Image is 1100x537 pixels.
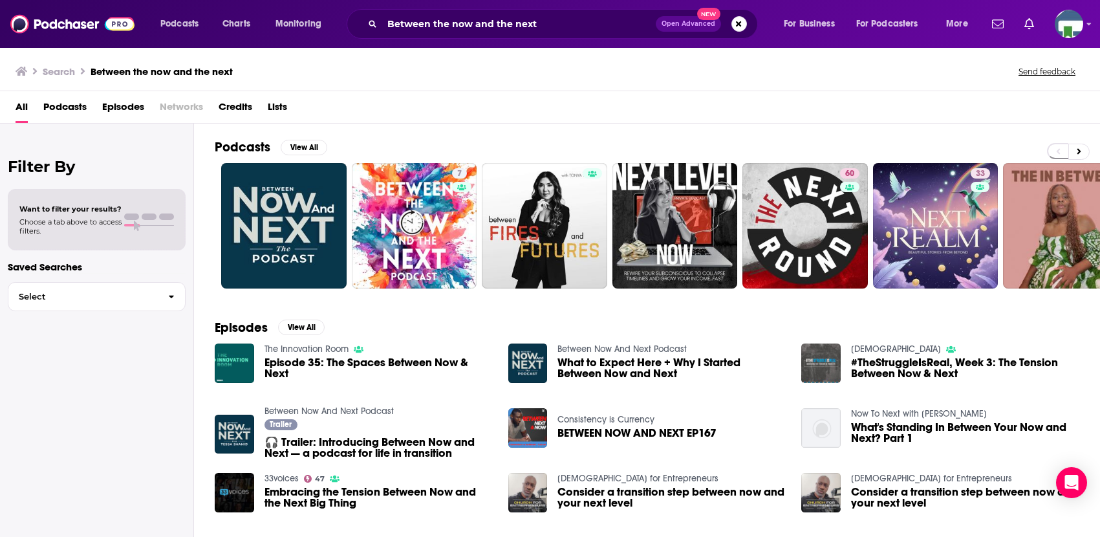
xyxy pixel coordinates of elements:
a: Charts [214,14,258,34]
button: Select [8,282,186,311]
img: Episode 35: The Spaces Between Now & Next [215,344,254,383]
a: 7 [352,163,477,289]
a: Consider a transition step between now and your next level [851,487,1079,509]
button: open menu [848,14,937,34]
a: BETWEEN NOW AND NEXT EP167 [557,428,717,439]
button: Open AdvancedNew [656,16,721,32]
span: More [946,15,968,33]
span: Choose a tab above to access filters. [19,217,122,236]
div: Search podcasts, credits, & more... [359,9,770,39]
span: 7 [457,168,462,181]
span: 47 [315,476,325,482]
span: Want to filter your results? [19,204,122,214]
a: 33voices [264,473,299,484]
img: Podchaser - Follow, Share and Rate Podcasts [10,12,135,36]
span: For Podcasters [856,15,918,33]
a: EpisodesView All [215,320,325,336]
img: Consider a transition step between now and your next level [801,473,841,512]
a: What's Standing In Between Your Now and Next? Part 1 [801,408,841,448]
a: 7 [452,168,467,179]
span: Open Advanced [662,21,715,27]
a: The Innovation Room [264,344,349,355]
span: 60 [845,168,854,181]
p: Saved Searches [8,261,186,273]
span: Podcasts [160,15,199,33]
input: Search podcasts, credits, & more... [382,14,656,34]
span: Charts [222,15,250,33]
span: New [697,8,720,20]
a: Church for Entrepreneurs [851,473,1012,484]
a: 🎧 Trailer: Introducing Between Now and Next — a podcast for life in transition [264,437,493,459]
h2: Episodes [215,320,268,336]
button: open menu [937,14,984,34]
span: What's Standing In Between Your Now and Next? Part 1 [851,422,1079,444]
a: 33 [971,168,990,179]
button: open menu [775,14,851,34]
span: Trailer [270,421,292,428]
a: Between Now And Next Podcast [264,406,394,417]
a: Between Now And Next Podcast [557,344,687,355]
a: 60 [840,168,859,179]
a: Episode 35: The Spaces Between Now & Next [264,357,493,379]
a: 33 [873,163,998,289]
h2: Filter By [8,157,186,176]
img: Consider a transition step between now and your next level [508,473,548,512]
h3: Between the now and the next [91,65,233,78]
div: Open Intercom Messenger [1056,467,1087,498]
a: Church for Entrepreneurs [557,473,718,484]
h2: Podcasts [215,139,270,155]
a: Consider a transition step between now and your next level [557,487,786,509]
a: Show notifications dropdown [1019,13,1039,35]
button: Show profile menu [1055,10,1083,38]
a: All [16,96,28,123]
img: User Profile [1055,10,1083,38]
span: For Business [784,15,835,33]
img: Embracing the Tension Between Now and the Next Big Thing [215,473,254,512]
img: 🎧 Trailer: Introducing Between Now and Next — a podcast for life in transition [215,415,254,454]
span: Select [8,292,158,301]
span: Networks [160,96,203,123]
img: #TheStruggleIsReal, Week 3: The Tension Between Now & Next [801,344,841,383]
img: BETWEEN NOW AND NEXT EP167 [508,408,548,448]
h3: Search [43,65,75,78]
a: #TheStruggleIsReal, Week 3: The Tension Between Now & Next [851,357,1079,379]
button: View All [281,140,327,155]
a: Podcasts [43,96,87,123]
span: Logged in as KCMedia [1055,10,1083,38]
a: Embracing the Tension Between Now and the Next Big Thing [264,487,493,509]
a: Now To Next with Octoryia Robinson [851,408,987,419]
a: Credits [219,96,252,123]
a: Consistency is Currency [557,414,654,425]
a: What to Expect Here + Why I Started Between Now and Next [557,357,786,379]
a: Lists [268,96,287,123]
button: View All [278,320,325,335]
button: open menu [266,14,338,34]
span: 33 [976,168,985,181]
a: 47 [304,475,325,483]
img: What to Expect Here + Why I Started Between Now and Next [508,344,548,383]
button: Send feedback [1015,66,1079,77]
a: Episodes [102,96,144,123]
a: PodcastsView All [215,139,327,155]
